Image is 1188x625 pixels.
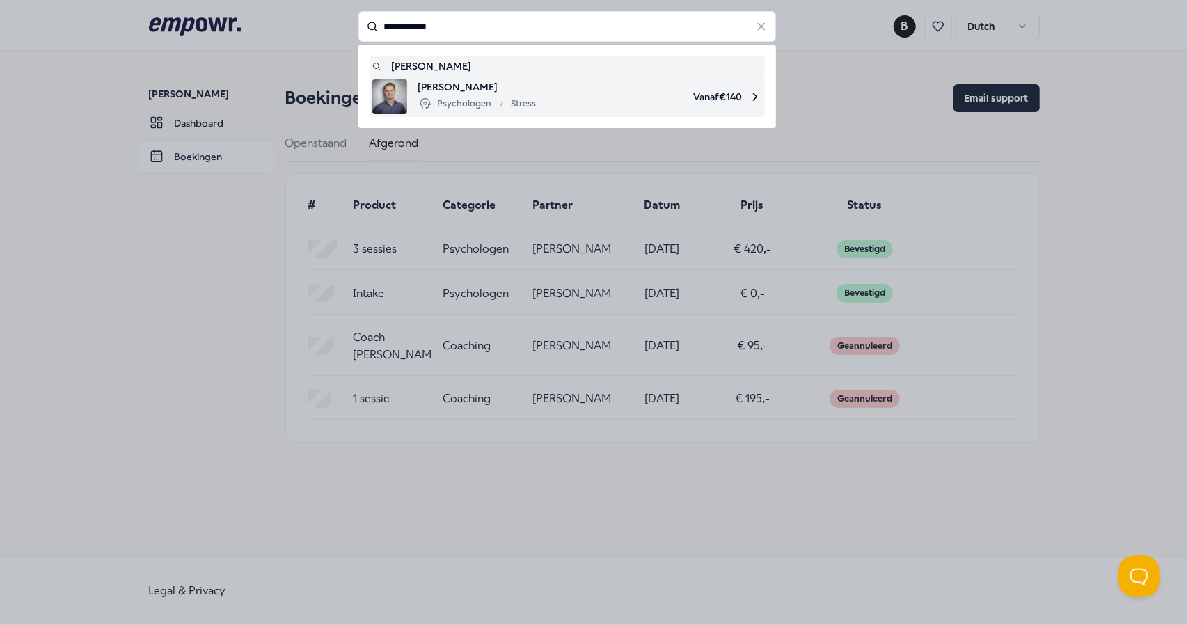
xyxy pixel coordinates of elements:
[372,79,407,114] img: product image
[1118,555,1160,597] iframe: Help Scout Beacon - Open
[548,79,762,114] span: Vanaf € 140
[418,95,537,112] div: Psychologen Stress
[372,79,762,114] a: product image[PERSON_NAME]PsychologenStressVanaf€140
[418,79,537,95] span: [PERSON_NAME]
[372,58,762,74] a: [PERSON_NAME]
[358,11,776,42] input: Search for products, categories or subcategories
